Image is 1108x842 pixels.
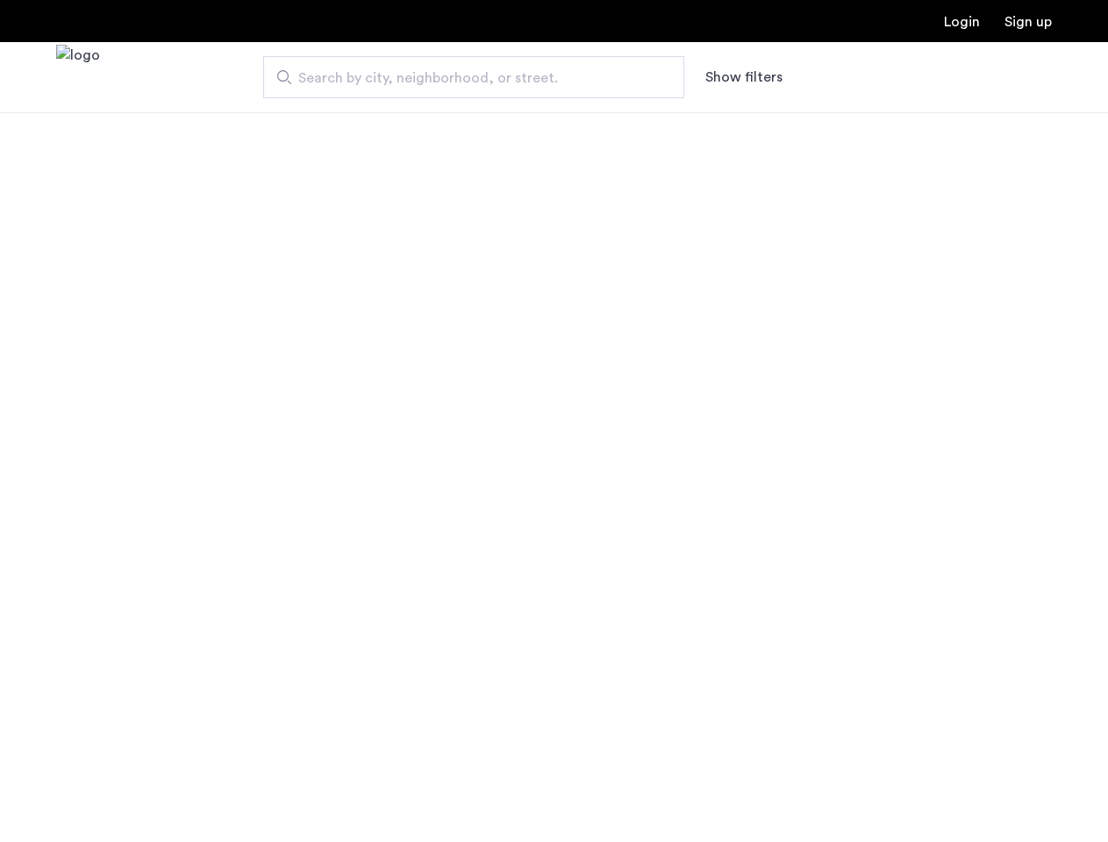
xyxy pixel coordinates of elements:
[56,45,100,111] img: logo
[298,68,635,89] span: Search by city, neighborhood, or street.
[705,67,783,88] button: Show or hide filters
[944,15,980,29] a: Login
[263,56,684,98] input: Apartment Search
[56,45,100,111] a: Cazamio Logo
[1004,15,1052,29] a: Registration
